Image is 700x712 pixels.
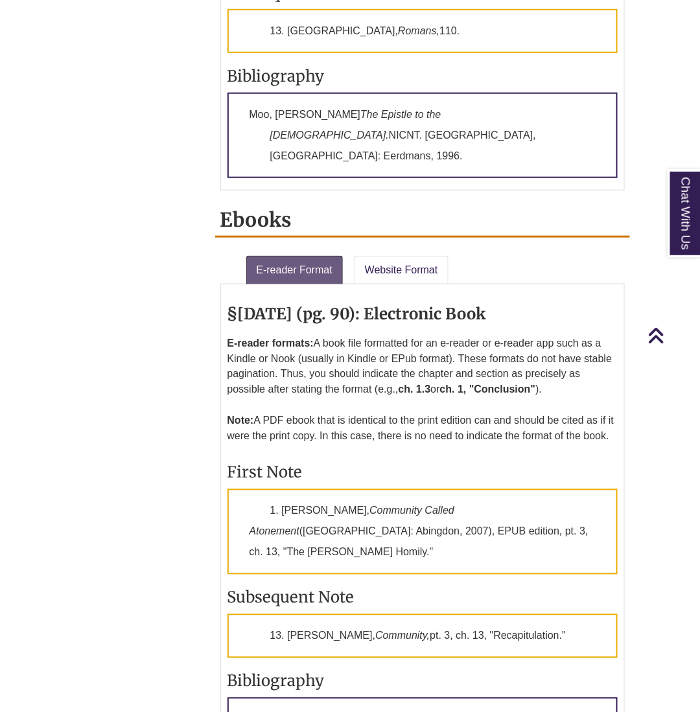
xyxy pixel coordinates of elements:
[227,9,618,53] p: 13. [GEOGRAPHIC_DATA], 110.
[398,25,439,36] em: Romans,
[648,327,697,344] a: Back to Top
[227,671,618,691] h3: Bibliography
[227,330,618,450] p: A book file formatted for an e-reader or e-reader app such as a Kindle or Nook (usually in Kindle...
[440,384,536,395] strong: ch. 1, "Conclusion"
[227,338,314,349] strong: E-reader formats:
[375,630,430,641] em: Community,
[246,256,343,284] a: E-reader Format
[270,109,441,141] em: The Epistle to the [DEMOGRAPHIC_DATA].
[399,384,431,395] strong: ch. 1.3
[355,256,449,284] a: Website Format
[227,588,618,608] h3: Subsequent Note
[227,415,254,426] strong: Note:
[227,93,618,178] p: Moo, [PERSON_NAME] NICNT. [GEOGRAPHIC_DATA], [GEOGRAPHIC_DATA]: Eerdmans, 1996.
[227,489,618,575] p: 1. [PERSON_NAME], ([GEOGRAPHIC_DATA]: Abingdon, 2007), EPUB edition, pt. 3, ch. 13, "The [PERSON_...
[227,304,487,324] strong: §[DATE] (pg. 90): Electronic Book
[227,66,618,86] h3: Bibliography
[215,203,631,238] h2: Ebooks
[227,463,618,483] h3: First Note
[227,614,618,658] p: 13. [PERSON_NAME], pt. 3, ch. 13, "Recapitulation."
